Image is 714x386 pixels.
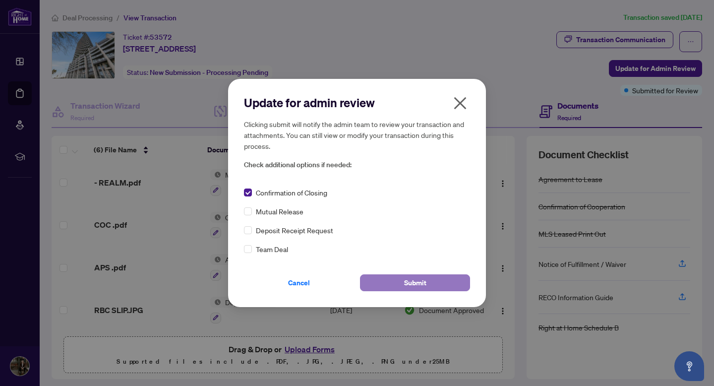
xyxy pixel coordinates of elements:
span: Submit [404,275,426,291]
span: Confirmation of Closing [256,187,327,198]
span: Mutual Release [256,206,303,217]
span: Deposit Receipt Request [256,225,333,236]
h5: Clicking submit will notify the admin team to review your transaction and attachments. You can st... [244,119,470,151]
button: Submit [360,274,470,291]
span: Cancel [288,275,310,291]
span: close [452,95,468,111]
button: Open asap [674,351,704,381]
span: Team Deal [256,244,288,255]
h2: Update for admin review [244,95,470,111]
span: Check additional options if needed: [244,159,470,171]
button: Cancel [244,274,354,291]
